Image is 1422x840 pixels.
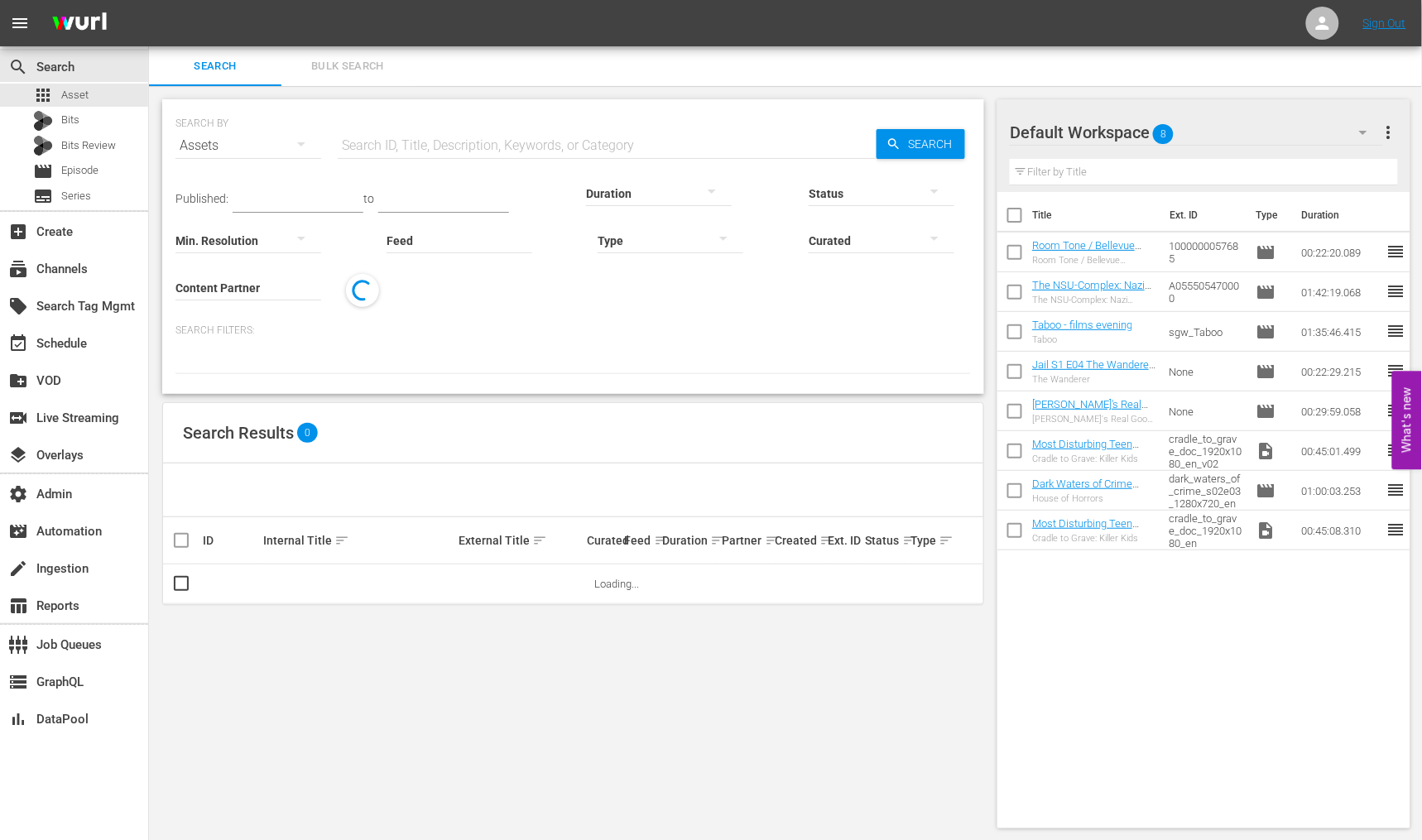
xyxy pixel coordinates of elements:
[1295,272,1386,312] td: 01:42:19.068
[1295,233,1386,272] td: 00:22:20.089
[61,112,79,128] span: Bits
[1295,391,1386,431] td: 00:29:59.058
[33,161,53,181] span: Episode
[8,672,28,692] span: GraphQL
[901,129,965,159] span: Search
[1256,401,1275,421] span: Episode
[1163,431,1250,471] td: cradle_to_grave_doc_1920x1080_en_v02
[1392,371,1422,469] button: Open Feedback Widget
[61,87,89,103] span: Asset
[10,13,30,33] span: menu
[1386,401,1405,420] span: reorder
[1032,533,1155,544] div: Cradle to Grave: Killer Kids
[40,4,119,43] img: ans4CAIJ8jUAAAAAAAAAAAAAAAAAAAAAAAAgQb4GAAAAAAAAAAAAAAAAAAAAAAAAJMjXAAAAAAAAAAAAAAAAAAAAAAAAgAT5G...
[334,533,349,548] span: sort
[1032,255,1155,266] div: Room Tone / Bellevue [PERSON_NAME]
[1163,352,1250,391] td: None
[710,533,725,548] span: sort
[1378,113,1398,152] button: more_vert
[8,408,28,428] span: Live Streaming
[1256,242,1275,262] span: Episode
[765,533,780,548] span: sort
[1386,281,1405,301] span: reorder
[1256,441,1275,461] span: Video
[1163,312,1250,352] td: sgw_Taboo
[662,530,718,550] div: Duration
[8,371,28,391] span: VOD
[1032,358,1155,383] a: Jail S1 E04 The Wanderer (Roku)
[33,85,53,105] span: Asset
[587,534,619,547] div: Curated
[183,423,294,443] span: Search Results
[775,530,823,550] div: Created
[33,186,53,206] span: Series
[1163,272,1250,312] td: A055505470000
[1032,414,1155,425] div: [PERSON_NAME]'s Real Good Food - Desserts With Benefits
[1010,109,1382,156] div: Default Workspace
[1163,471,1250,511] td: dark_waters_of_crime_s02e03_1280x720_en
[8,484,28,504] span: Admin
[203,534,258,547] div: ID
[8,635,28,655] span: Job Queues
[291,57,404,76] span: Bulk Search
[1032,438,1153,475] a: Most Disturbing Teen Killers Reacting To Insane Sentences
[1032,374,1155,385] div: The Wanderer
[8,222,28,242] span: Create
[1160,192,1246,238] th: Ext. ID
[1256,322,1275,342] span: Episode
[1386,520,1405,540] span: reorder
[33,136,53,156] div: Bits Review
[33,111,53,131] div: Bits
[1256,481,1275,501] span: Episode
[910,530,935,550] div: Type
[1378,122,1398,142] span: more_vert
[1153,117,1174,151] span: 8
[1291,192,1391,238] th: Duration
[363,192,374,205] span: to
[459,530,582,550] div: External Title
[1032,517,1153,554] a: Most Disturbing Teen Killers Reacting To Insane Sentences
[1363,17,1406,30] a: Sign Out
[877,129,965,159] button: Search
[1295,352,1386,391] td: 00:22:29.215
[819,533,834,548] span: sort
[1256,521,1275,540] span: Video
[532,533,547,548] span: sort
[297,423,318,443] span: 0
[1032,279,1151,304] a: The NSU-Complex: Nazi German Underground
[902,533,917,548] span: sort
[175,192,228,205] span: Published:
[159,57,271,76] span: Search
[263,530,454,550] div: Internal Title
[8,709,28,729] span: DataPool
[1386,440,1405,460] span: reorder
[61,162,98,179] span: Episode
[1032,319,1132,331] a: Taboo - films evening
[828,534,860,547] div: Ext. ID
[723,530,771,550] div: Partner
[1256,362,1275,382] span: Episode
[61,137,116,154] span: Bits Review
[1256,282,1275,302] span: Episode
[1032,478,1139,502] a: Dark Waters of Crime S02E03
[1386,480,1405,500] span: reorder
[1032,295,1155,305] div: The NSU-Complex: Nazi German Underground
[1295,471,1386,511] td: 01:00:03.253
[1386,321,1405,341] span: reorder
[175,122,321,169] div: Assets
[8,596,28,616] span: Reports
[1032,398,1148,435] a: [PERSON_NAME]'s Real Good Food - Desserts With Benefits
[1032,239,1141,264] a: Room Tone / Bellevue [PERSON_NAME]
[8,259,28,279] span: Channels
[1246,192,1291,238] th: Type
[8,57,28,77] span: Search
[175,324,971,338] p: Search Filters:
[1032,493,1155,504] div: House of Horrors
[8,334,28,353] span: Schedule
[1163,391,1250,431] td: None
[594,578,639,590] span: Loading...
[625,530,657,550] div: Feed
[1295,312,1386,352] td: 01:35:46.415
[1295,431,1386,471] td: 00:45:01.499
[1163,233,1250,272] td: 1000000057685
